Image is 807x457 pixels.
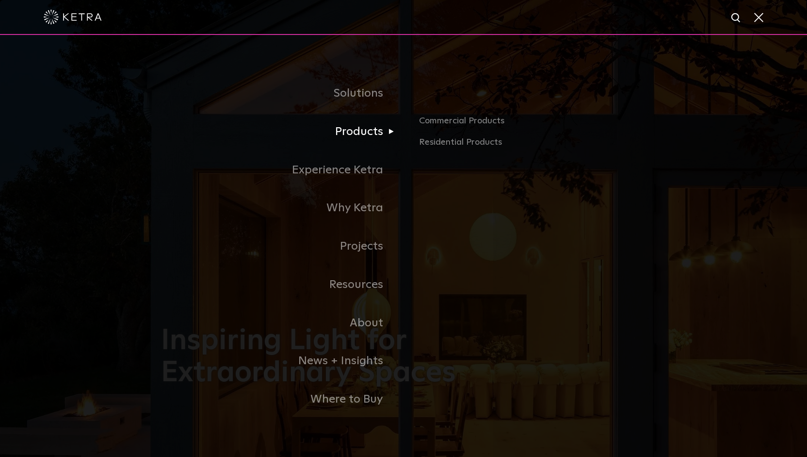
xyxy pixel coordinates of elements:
a: Resources [161,266,403,304]
img: ketra-logo-2019-white [44,10,102,24]
img: search icon [730,12,742,24]
a: Commercial Products [419,114,646,135]
a: Why Ketra [161,189,403,227]
a: Solutions [161,74,403,113]
a: Projects [161,227,403,266]
a: Experience Ketra [161,151,403,189]
a: About [161,304,403,342]
a: Residential Products [419,135,646,150]
a: News + Insights [161,342,403,380]
div: Navigation Menu [161,74,646,419]
a: Products [161,113,403,151]
a: Where to Buy [161,380,403,419]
